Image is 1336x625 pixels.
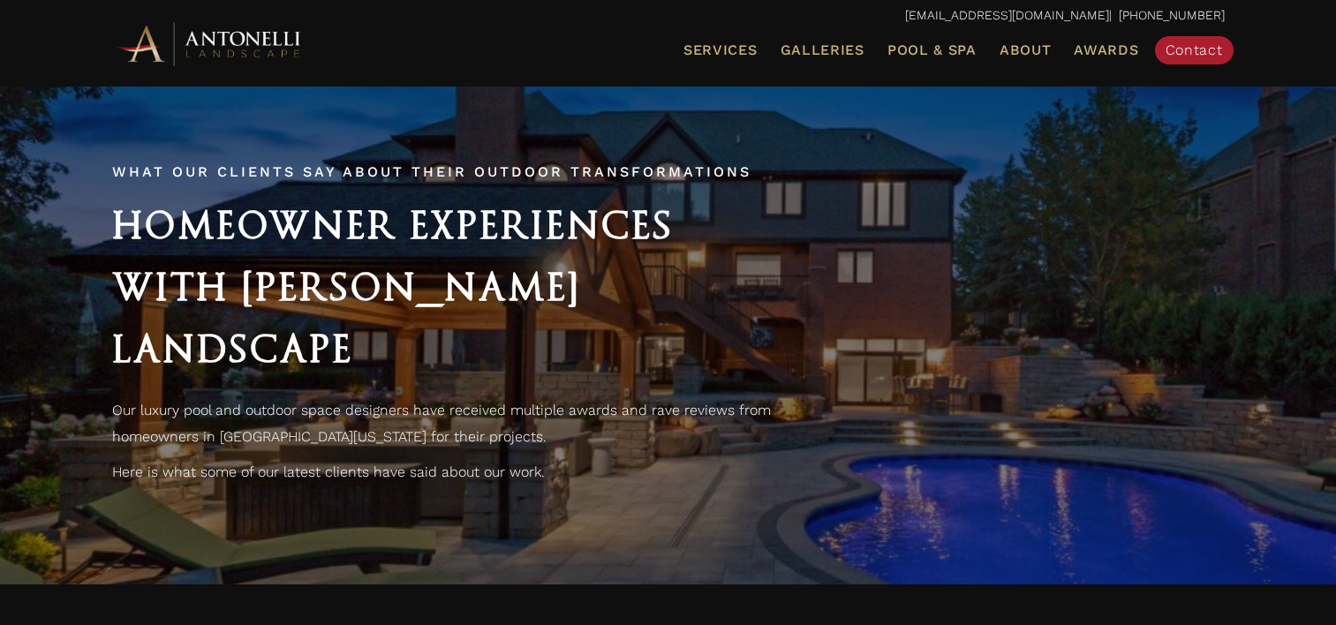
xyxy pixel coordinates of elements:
a: Awards [1067,39,1145,62]
span: Services [683,43,758,57]
a: Services [676,39,765,62]
span: About [1000,43,1052,57]
img: Antonelli Horizontal Logo [112,19,306,68]
a: Pool & Spa [880,39,984,62]
p: Our luxury pool and outdoor space designers have received multiple awards and rave reviews from h... [112,397,801,449]
span: Homeowner Experiences With [PERSON_NAME] Landscape [112,203,674,371]
span: Awards [1074,41,1138,58]
a: Galleries [774,39,872,62]
span: Galleries [781,41,864,58]
a: About [993,39,1059,62]
p: | [PHONE_NUMBER] [112,4,1225,27]
a: [EMAIL_ADDRESS][DOMAIN_NAME] [905,8,1109,22]
span: Pool & Spa [887,41,977,58]
a: Contact [1155,36,1234,64]
p: Here is what some of our latest clients have said about our work. [112,459,801,486]
span: Contact [1166,41,1223,58]
span: What Our Clients Say About Their Outdoor Transformations [112,163,751,180]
